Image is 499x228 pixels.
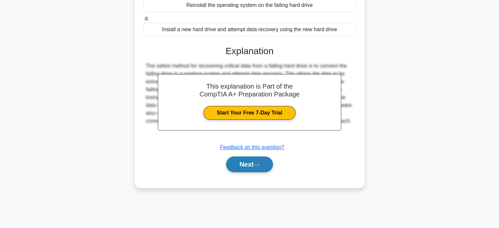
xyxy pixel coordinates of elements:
[220,144,284,150] a: Feedback on this question?
[147,46,352,57] h3: Explanation
[203,106,296,120] a: Start Your Free 7-Day Trial
[145,16,149,21] span: d.
[143,23,356,36] div: Install a new hard drive and attempt data recovery using the new hard drive
[146,62,353,125] div: The safest method for recovering critical data from a failing hard drive is to connect the failin...
[226,156,273,172] button: Next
